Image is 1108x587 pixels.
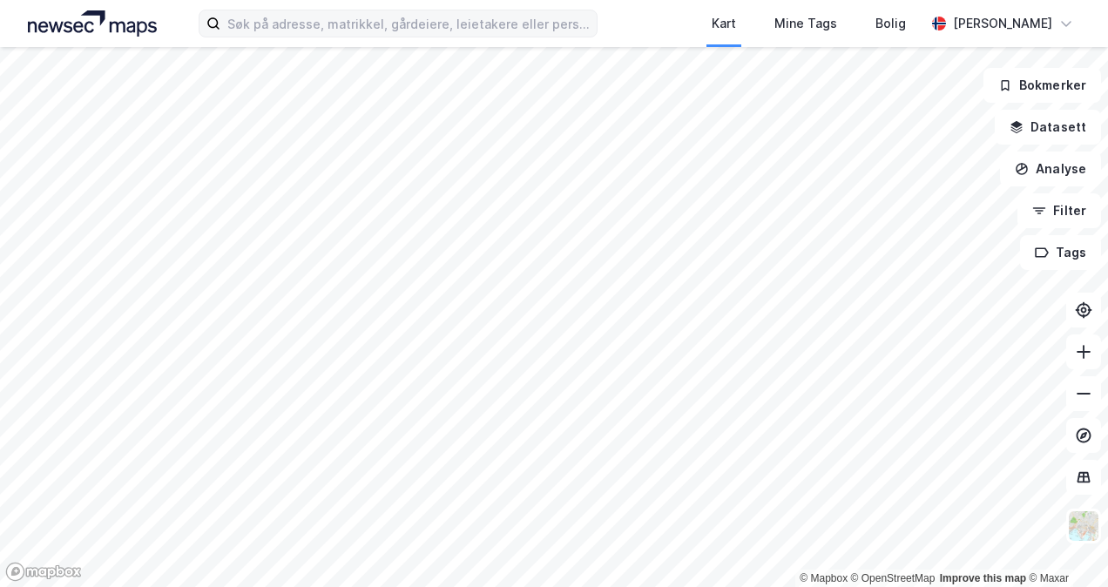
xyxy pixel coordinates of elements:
[1021,503,1108,587] div: Kontrollprogram for chat
[995,110,1101,145] button: Datasett
[983,68,1101,103] button: Bokmerker
[774,13,837,34] div: Mine Tags
[220,10,596,37] input: Søk på adresse, matrikkel, gårdeiere, leietakere eller personer
[1000,152,1101,186] button: Analyse
[800,572,848,584] a: Mapbox
[851,572,936,584] a: OpenStreetMap
[1020,235,1101,270] button: Tags
[940,572,1026,584] a: Improve this map
[28,10,157,37] img: logo.a4113a55bc3d86da70a041830d287a7e.svg
[1017,193,1101,228] button: Filter
[1021,503,1108,587] iframe: Chat Widget
[712,13,736,34] div: Kart
[5,562,82,582] a: Mapbox homepage
[953,13,1052,34] div: [PERSON_NAME]
[875,13,906,34] div: Bolig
